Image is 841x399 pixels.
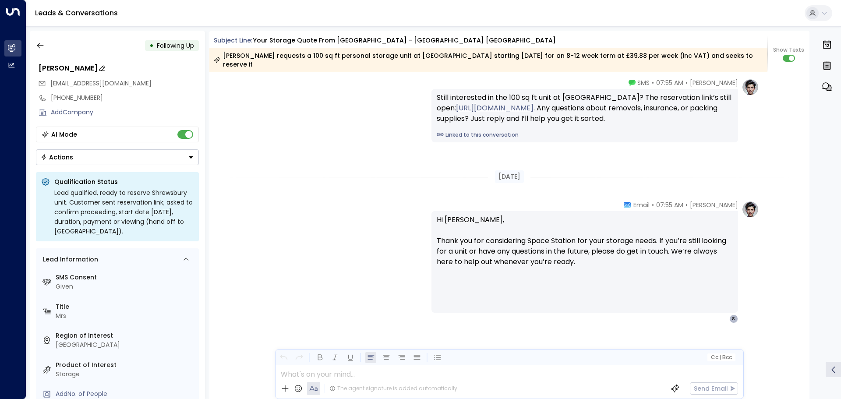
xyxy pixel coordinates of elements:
span: siobhangrainger6@gmail.com [50,79,152,88]
span: | [719,354,721,360]
div: Mrs [56,311,195,321]
span: [PERSON_NAME] [690,201,738,209]
span: • [652,78,654,87]
div: [PERSON_NAME] [39,63,199,74]
button: Cc|Bcc [707,353,735,362]
p: Hi [PERSON_NAME], Thank you for considering Space Station for your storage needs. If you’re still... [437,215,733,278]
span: [EMAIL_ADDRESS][DOMAIN_NAME] [50,79,152,88]
label: Region of Interest [56,331,195,340]
div: Actions [41,153,73,161]
div: Lead qualified, ready to reserve Shrewsbury unit. Customer sent reservation link; asked to confir... [54,188,194,236]
div: The agent signature is added automatically [329,385,457,392]
span: Following Up [157,41,194,50]
span: Email [633,201,650,209]
label: Title [56,302,195,311]
div: AddNo. of People [56,389,195,399]
div: Button group with a nested menu [36,149,199,165]
label: Product of Interest [56,360,195,370]
div: S [729,314,738,323]
div: Lead Information [40,255,98,264]
a: [URL][DOMAIN_NAME] [456,103,534,113]
div: • [149,38,154,53]
span: Cc Bcc [710,354,731,360]
div: Your storage quote from [GEOGRAPHIC_DATA] - [GEOGRAPHIC_DATA] [GEOGRAPHIC_DATA] [253,36,556,45]
span: [PERSON_NAME] [690,78,738,87]
span: Subject Line: [214,36,252,45]
span: • [686,78,688,87]
button: Actions [36,149,199,165]
span: 07:55 AM [656,201,683,209]
div: AI Mode [51,130,77,139]
a: Linked to this conversation [437,131,733,139]
a: Leads & Conversations [35,8,118,18]
div: AddCompany [51,108,199,117]
div: Storage [56,370,195,379]
div: [PHONE_NUMBER] [51,93,199,102]
span: SMS [637,78,650,87]
p: Qualification Status [54,177,194,186]
img: profile-logo.png [742,78,759,96]
span: • [686,201,688,209]
div: [PERSON_NAME] requests a 100 sq ft personal storage unit at [GEOGRAPHIC_DATA] starting [DATE] for... [214,51,763,69]
div: [DATE] [495,170,524,183]
label: SMS Consent [56,273,195,282]
button: Undo [278,352,289,363]
span: 07:55 AM [656,78,683,87]
div: [GEOGRAPHIC_DATA] [56,340,195,350]
div: Still interested in the 100 sq ft unit at [GEOGRAPHIC_DATA]? The reservation link’s still open: .... [437,92,733,124]
div: Given [56,282,195,291]
button: Redo [293,352,304,363]
span: • [652,201,654,209]
span: Show Texts [773,46,804,54]
img: profile-logo.png [742,201,759,218]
